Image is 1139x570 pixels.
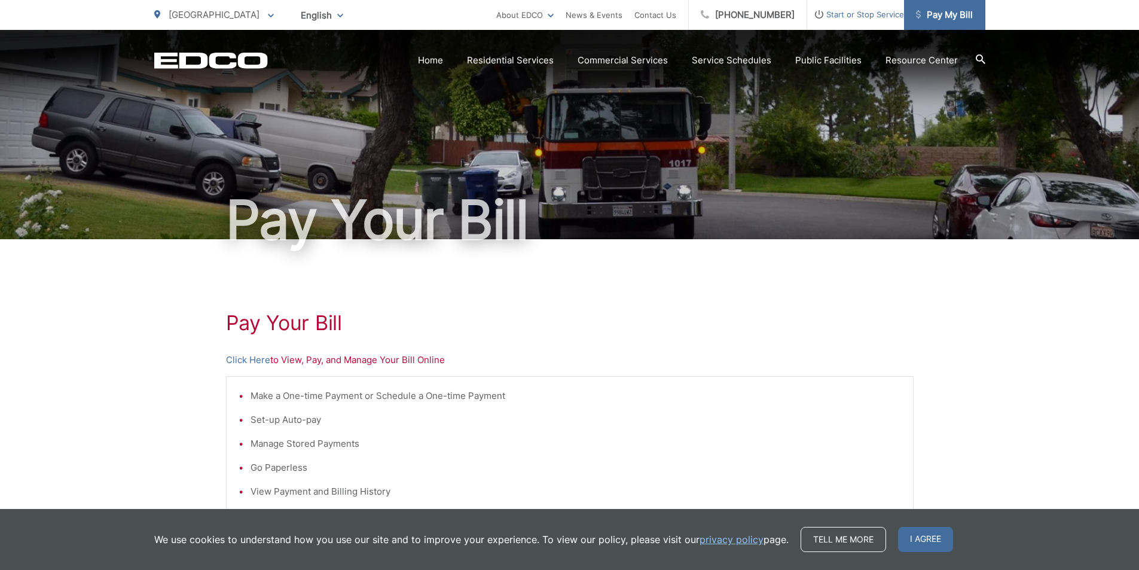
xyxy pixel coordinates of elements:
a: Contact Us [634,8,676,22]
span: [GEOGRAPHIC_DATA] [169,9,259,20]
a: News & Events [566,8,622,22]
a: Click Here [226,353,270,367]
a: EDCD logo. Return to the homepage. [154,52,268,69]
p: We use cookies to understand how you use our site and to improve your experience. To view our pol... [154,532,789,547]
p: to View, Pay, and Manage Your Bill Online [226,353,914,367]
a: About EDCO [496,8,554,22]
span: English [292,5,352,26]
a: Resource Center [885,53,958,68]
a: Public Facilities [795,53,862,68]
li: Manage Stored Payments [251,437,901,451]
li: Set-up Auto-pay [251,413,901,427]
a: Residential Services [467,53,554,68]
a: Tell me more [801,527,886,552]
a: Home [418,53,443,68]
a: Service Schedules [692,53,771,68]
span: Pay My Bill [916,8,973,22]
h1: Pay Your Bill [154,190,985,250]
h1: Pay Your Bill [226,311,914,335]
li: View Payment and Billing History [251,484,901,499]
span: I agree [898,527,953,552]
li: Make a One-time Payment or Schedule a One-time Payment [251,389,901,403]
a: Commercial Services [578,53,668,68]
li: Go Paperless [251,461,901,475]
a: privacy policy [700,532,764,547]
